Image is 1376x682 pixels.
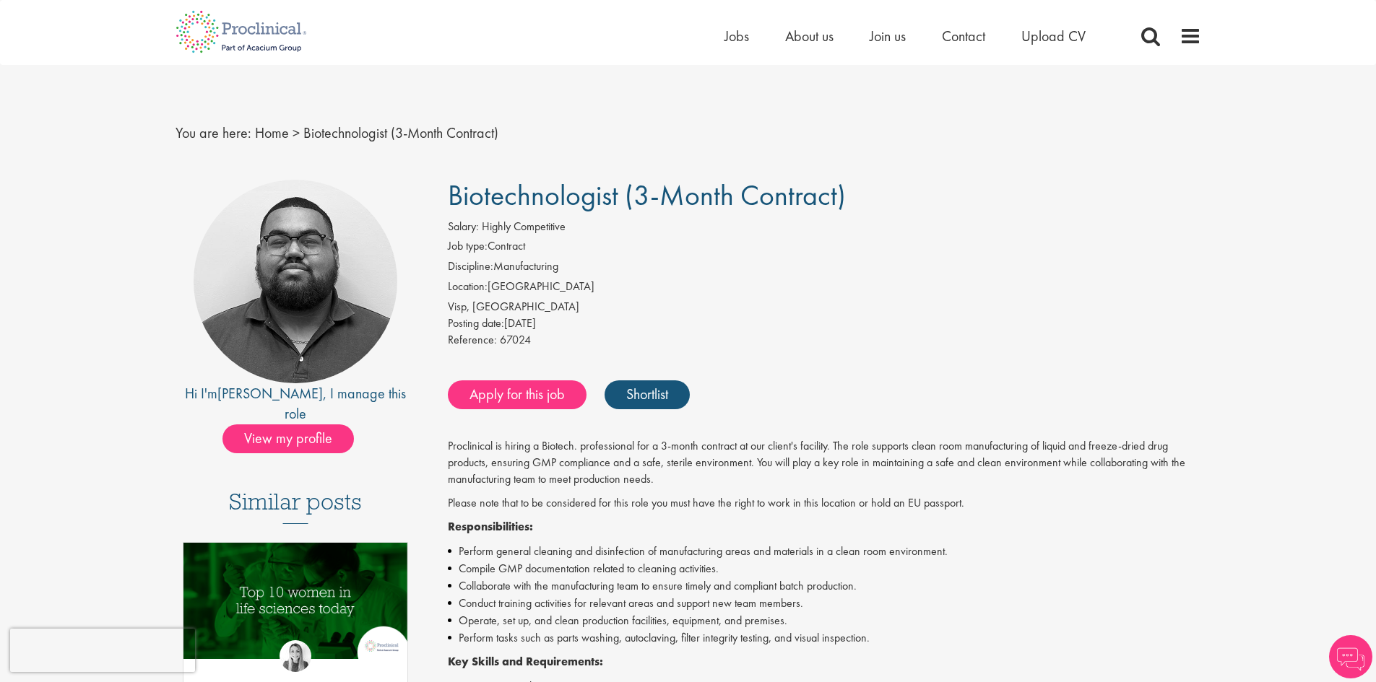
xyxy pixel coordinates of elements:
[448,380,587,409] a: Apply for this job
[605,380,690,409] a: Shortlist
[448,654,603,669] strong: Key Skills and Requirements:
[448,438,1201,488] p: Proclinical is hiring a Biotech. professional for a 3-month contract at our client's facility. Th...
[870,27,906,45] a: Join us
[280,640,311,672] img: Hannah Burke
[448,279,488,295] label: Location:
[448,595,1201,612] li: Conduct training activities for relevant areas and support new team members.
[255,123,289,142] a: breadcrumb link
[303,123,498,142] span: Biotechnologist (3-Month Contract)
[183,543,408,659] img: Top 10 women in life sciences today
[448,315,504,331] span: Posting date:
[448,299,1201,315] div: Visp, [GEOGRAPHIC_DATA]
[448,258,1201,279] li: Manufacturing
[176,383,416,424] div: Hi I'm , I manage this role
[448,315,1201,332] div: [DATE]
[448,238,488,255] label: Job type:
[448,219,479,235] label: Salary:
[229,489,362,524] h3: Similar posts
[448,495,1201,512] p: Please note that to be considered for this role you must have the right to work in this location ...
[448,258,493,275] label: Discipline:
[448,519,533,534] strong: Responsibilities:
[1021,27,1086,45] a: Upload CV
[176,123,251,142] span: You are here:
[942,27,985,45] a: Contact
[1329,635,1372,678] img: Chatbot
[222,424,354,453] span: View my profile
[448,238,1201,258] li: Contract
[448,177,846,214] span: Biotechnologist (3-Month Contract)
[448,577,1201,595] li: Collaborate with the manufacturing team to ensure timely and compliant batch production.
[10,629,195,672] iframe: reCAPTCHA
[293,123,300,142] span: >
[448,543,1201,560] li: Perform general cleaning and disinfection of manufacturing areas and materials in a clean room en...
[448,612,1201,629] li: Operate, set up, and clean production facilities, equipment, and premises.
[448,332,497,349] label: Reference:
[222,427,368,446] a: View my profile
[217,384,323,403] a: [PERSON_NAME]
[482,219,566,234] span: Highly Competitive
[448,560,1201,577] li: Compile GMP documentation related to cleaning activities.
[183,543,408,670] a: Link to a post
[194,180,397,383] img: imeage of recruiter Ashley Bennett
[448,629,1201,647] li: Perform tasks such as parts washing, autoclaving, filter integrity testing, and visual inspection.
[785,27,834,45] a: About us
[724,27,749,45] a: Jobs
[500,332,531,347] span: 67024
[448,279,1201,299] li: [GEOGRAPHIC_DATA]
